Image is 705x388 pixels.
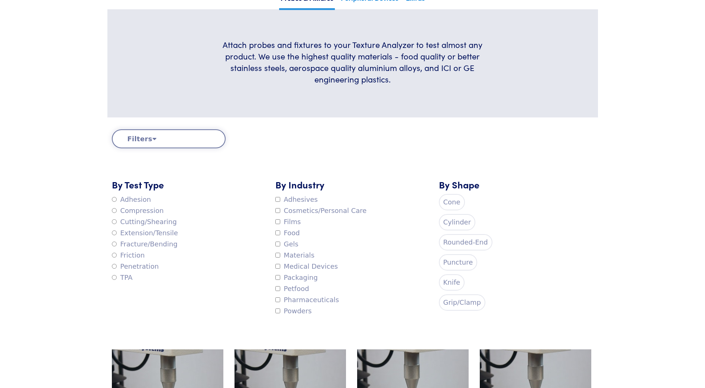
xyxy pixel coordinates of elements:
input: Adhesion [112,197,117,202]
label: Adhesion [112,194,151,205]
input: Petfood [275,286,280,291]
input: Pharmaceuticals [275,297,280,302]
label: Gels [275,239,298,250]
button: Filters [112,129,226,148]
h6: Attach probes and fixtures to your Texture Analyzer to test almost any product. We use the highes... [213,39,492,85]
label: Extension/Tensile [112,227,178,239]
label: Cutting/Shearing [112,216,177,227]
label: Rounded-End [439,234,492,250]
label: Adhesives [275,194,318,205]
label: Fracture/Bending [112,239,178,250]
label: Petfood [275,283,309,294]
input: Compression [112,208,117,213]
label: Knife [439,274,465,291]
label: Films [275,216,301,227]
input: Powders [275,308,280,313]
input: Food [275,230,280,235]
input: Penetration [112,264,117,269]
label: Medical Devices [275,261,338,272]
input: Medical Devices [275,264,280,269]
label: Cone [439,194,465,210]
label: Friction [112,250,145,261]
h5: By Test Type [112,178,266,191]
label: Compression [112,205,164,216]
input: Adhesives [275,197,280,202]
input: Cosmetics/Personal Care [275,208,280,213]
input: TPA [112,275,117,280]
label: Powders [275,305,312,317]
input: Cutting/Shearing [112,219,117,224]
label: Cylinder [439,214,476,230]
label: Grip/Clamp [439,294,485,311]
input: Friction [112,253,117,258]
input: Films [275,219,280,224]
label: Food [275,227,300,239]
input: Materials [275,253,280,258]
label: Penetration [112,261,159,272]
label: Puncture [439,254,478,271]
h5: By Shape [439,178,594,191]
label: Pharmaceuticals [275,294,339,305]
input: Fracture/Bending [112,242,117,246]
label: Cosmetics/Personal Care [275,205,367,216]
label: TPA [112,272,133,283]
input: Extension/Tensile [112,230,117,235]
label: Packaging [275,272,318,283]
input: Gels [275,242,280,246]
h5: By Industry [275,178,430,191]
label: Materials [275,250,315,261]
input: Packaging [275,275,280,280]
